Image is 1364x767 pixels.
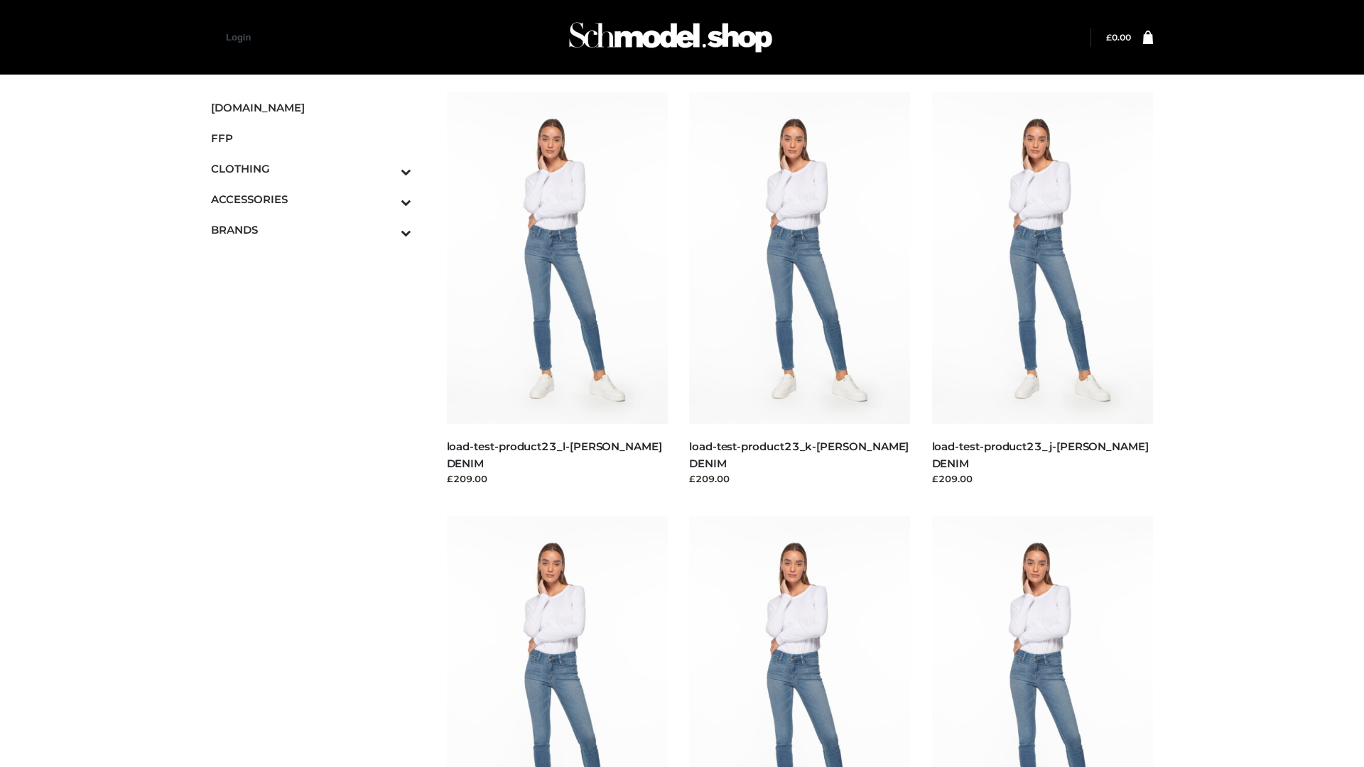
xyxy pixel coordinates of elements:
a: £0.00 [1106,32,1131,43]
img: Schmodel Admin 964 [564,9,777,65]
span: £ [1106,32,1112,43]
span: CLOTHING [211,161,411,177]
a: [DOMAIN_NAME] [211,92,411,123]
div: £209.00 [932,472,1154,486]
div: £209.00 [447,472,669,486]
bdi: 0.00 [1106,32,1131,43]
span: ACCESSORIES [211,191,411,207]
a: FFP [211,123,411,153]
button: Toggle Submenu [362,184,411,214]
a: BRANDSToggle Submenu [211,214,411,245]
button: Toggle Submenu [362,153,411,184]
a: load-test-product23_j-[PERSON_NAME] DENIM [932,440,1149,469]
div: £209.00 [689,472,911,486]
span: FFP [211,130,411,146]
a: ACCESSORIESToggle Submenu [211,184,411,214]
a: Login [226,32,251,43]
a: load-test-product23_k-[PERSON_NAME] DENIM [689,440,909,469]
a: CLOTHINGToggle Submenu [211,153,411,184]
button: Toggle Submenu [362,214,411,245]
span: BRANDS [211,222,411,238]
span: [DOMAIN_NAME] [211,99,411,116]
a: load-test-product23_l-[PERSON_NAME] DENIM [447,440,662,469]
